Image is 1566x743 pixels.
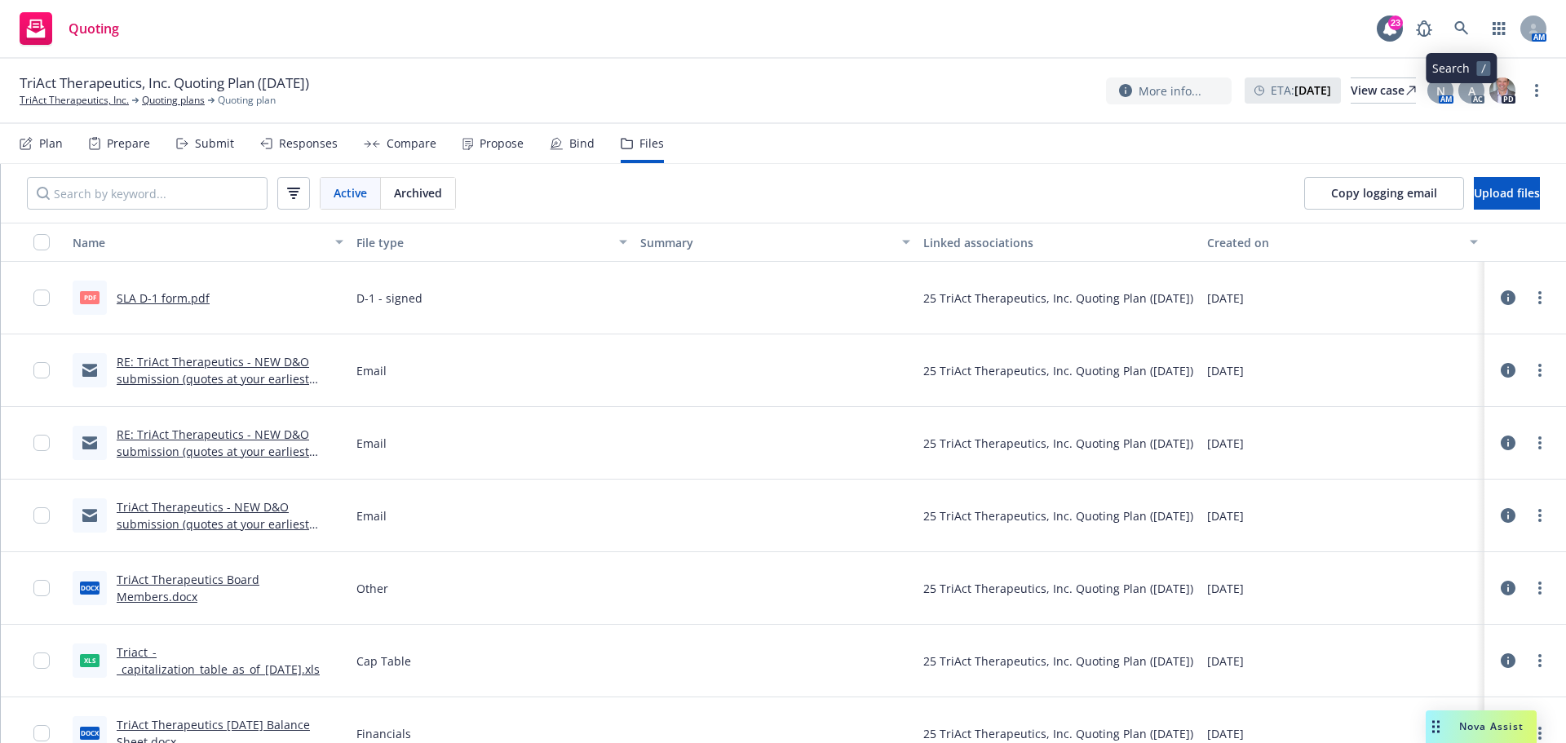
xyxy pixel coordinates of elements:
span: pdf [80,291,100,303]
div: 25 TriAct Therapeutics, Inc. Quoting Plan ([DATE]) [923,435,1193,452]
div: Linked associations [923,234,1194,251]
a: Quoting plans [142,93,205,108]
input: Toggle Row Selected [33,435,50,451]
a: more [1530,651,1550,670]
span: Active [334,184,367,201]
a: Report a Bug [1408,12,1440,45]
span: Upload files [1474,185,1540,201]
span: Nova Assist [1459,719,1524,733]
a: more [1530,288,1550,307]
button: Name [66,223,350,262]
span: [DATE] [1207,580,1244,597]
a: RE: TriAct Therapeutics - NEW D&O submission (quotes at your earliest opportunity).msg [117,354,309,404]
div: 25 TriAct Therapeutics, Inc. Quoting Plan ([DATE]) [923,507,1193,524]
a: Quoting [13,6,126,51]
span: Email [356,507,387,524]
a: TriAct Therapeutics - NEW D&O submission (quotes at your earliest opportunity).msg [117,499,309,549]
span: [DATE] [1207,507,1244,524]
div: Propose [480,137,524,150]
a: Switch app [1483,12,1515,45]
span: A [1468,82,1475,100]
a: more [1530,360,1550,380]
span: D-1 - signed [356,290,422,307]
div: 25 TriAct Therapeutics, Inc. Quoting Plan ([DATE]) [923,725,1193,742]
div: File type [356,234,609,251]
span: [DATE] [1207,725,1244,742]
div: Compare [387,137,436,150]
a: more [1530,723,1550,743]
span: Quoting plan [218,93,276,108]
button: Linked associations [917,223,1201,262]
div: Summary [640,234,893,251]
div: View case [1351,78,1416,103]
a: more [1530,506,1550,525]
span: More info... [1139,82,1201,100]
span: Quoting [69,22,119,35]
span: Cap Table [356,652,411,670]
div: 25 TriAct Therapeutics, Inc. Quoting Plan ([DATE]) [923,652,1193,670]
div: 25 TriAct Therapeutics, Inc. Quoting Plan ([DATE]) [923,362,1193,379]
div: Responses [279,137,338,150]
button: More info... [1106,77,1232,104]
span: Other [356,580,388,597]
a: TriAct Therapeutics Board Members.docx [117,572,259,604]
a: more [1527,81,1546,100]
span: docx [80,582,100,594]
a: Triact_-_capitalization_table_as_of_[DATE].xls [117,644,320,677]
span: N [1436,82,1445,100]
div: 25 TriAct Therapeutics, Inc. Quoting Plan ([DATE]) [923,580,1193,597]
button: Created on [1201,223,1484,262]
input: Toggle Row Selected [33,725,50,741]
span: Copy logging email [1331,185,1437,201]
span: Email [356,362,387,379]
input: Select all [33,234,50,250]
input: Toggle Row Selected [33,507,50,524]
div: Bind [569,137,595,150]
a: Search [1445,12,1478,45]
div: Drag to move [1426,710,1446,743]
button: Summary [634,223,918,262]
a: RE: TriAct Therapeutics - NEW D&O submission (quotes at your earliest opportunity).msg [117,427,309,476]
span: ETA : [1271,82,1331,99]
span: Archived [394,184,442,201]
input: Search by keyword... [27,177,268,210]
a: more [1530,578,1550,598]
span: [DATE] [1207,435,1244,452]
span: Financials [356,725,411,742]
span: docx [80,727,100,739]
input: Toggle Row Selected [33,290,50,306]
div: Created on [1207,234,1460,251]
div: 23 [1388,15,1403,30]
input: Toggle Row Selected [33,580,50,596]
div: 25 TriAct Therapeutics, Inc. Quoting Plan ([DATE]) [923,290,1193,307]
span: Email [356,435,387,452]
span: [DATE] [1207,290,1244,307]
button: Copy logging email [1304,177,1464,210]
span: [DATE] [1207,652,1244,670]
a: TriAct Therapeutics, Inc. [20,93,129,108]
a: View case [1351,77,1416,104]
strong: [DATE] [1294,82,1331,98]
span: TriAct Therapeutics, Inc. Quoting Plan ([DATE]) [20,73,309,93]
div: Name [73,234,325,251]
button: Upload files [1474,177,1540,210]
span: [DATE] [1207,362,1244,379]
button: File type [350,223,634,262]
a: more [1530,433,1550,453]
span: xls [80,654,100,666]
div: Plan [39,137,63,150]
input: Toggle Row Selected [33,362,50,378]
a: SLA D-1 form.pdf [117,290,210,306]
div: Submit [195,137,234,150]
div: Files [639,137,664,150]
img: photo [1489,77,1515,104]
input: Toggle Row Selected [33,652,50,669]
button: Nova Assist [1426,710,1537,743]
div: Prepare [107,137,150,150]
